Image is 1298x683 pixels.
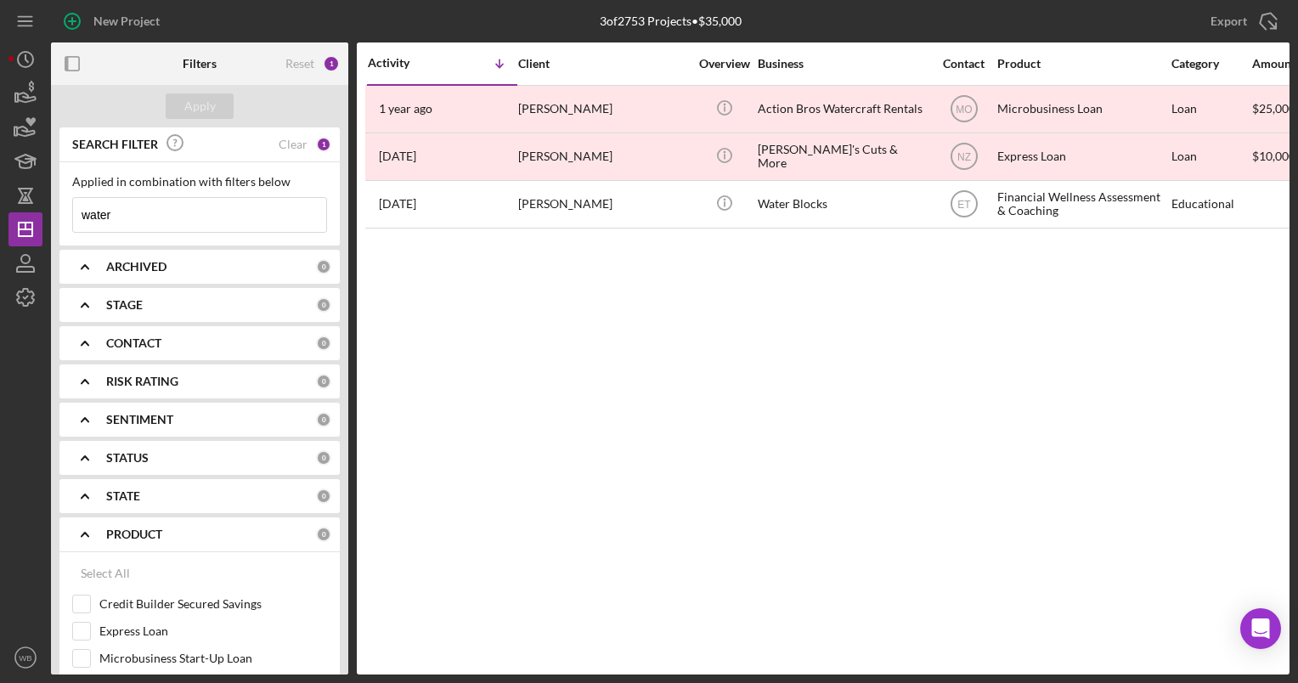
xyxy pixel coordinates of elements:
[99,596,327,612] label: Credit Builder Secured Savings
[183,57,217,71] b: Filters
[1171,182,1250,227] div: Educational
[957,199,971,211] text: ET
[106,451,149,465] b: STATUS
[72,138,158,151] b: SEARCH FILTER
[323,55,340,72] div: 1
[8,641,42,675] button: WB
[166,93,234,119] button: Apply
[184,93,216,119] div: Apply
[379,150,416,163] time: 2023-06-23 04:36
[72,556,138,590] button: Select All
[51,4,177,38] button: New Project
[758,87,928,132] div: Action Bros Watercraft Rentals
[368,56,443,70] div: Activity
[997,134,1167,179] div: Express Loan
[692,57,756,71] div: Overview
[518,57,688,71] div: Client
[1171,57,1250,71] div: Category
[279,138,308,151] div: Clear
[19,653,31,663] text: WB
[316,297,331,313] div: 0
[379,102,432,116] time: 2024-05-21 01:22
[932,57,996,71] div: Contact
[956,104,972,116] text: MO
[758,134,928,179] div: [PERSON_NAME]'s Cuts & More
[518,182,688,227] div: [PERSON_NAME]
[1171,87,1250,132] div: Loan
[99,650,327,667] label: Microbusiness Start-Up Loan
[93,4,160,38] div: New Project
[106,375,178,388] b: RISK RATING
[99,623,327,640] label: Express Loan
[997,57,1167,71] div: Product
[316,450,331,466] div: 0
[285,57,314,71] div: Reset
[379,197,416,211] time: 2023-05-30 12:32
[316,527,331,542] div: 0
[316,259,331,274] div: 0
[106,489,140,503] b: STATE
[316,488,331,504] div: 0
[957,151,971,163] text: NZ
[316,374,331,389] div: 0
[1211,4,1247,38] div: Export
[106,528,162,541] b: PRODUCT
[1194,4,1290,38] button: Export
[997,182,1167,227] div: Financial Wellness Assessment & Coaching
[518,87,688,132] div: [PERSON_NAME]
[72,175,327,189] div: Applied in combination with filters below
[106,336,161,350] b: CONTACT
[316,412,331,427] div: 0
[758,57,928,71] div: Business
[758,182,928,227] div: Water Blocks
[106,413,173,426] b: SENTIMENT
[518,134,688,179] div: [PERSON_NAME]
[1240,608,1281,649] div: Open Intercom Messenger
[106,298,143,312] b: STAGE
[600,14,742,28] div: 3 of 2753 Projects • $35,000
[316,336,331,351] div: 0
[997,87,1167,132] div: Microbusiness Loan
[106,260,166,274] b: ARCHIVED
[1171,134,1250,179] div: Loan
[81,556,130,590] div: Select All
[316,137,331,152] div: 1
